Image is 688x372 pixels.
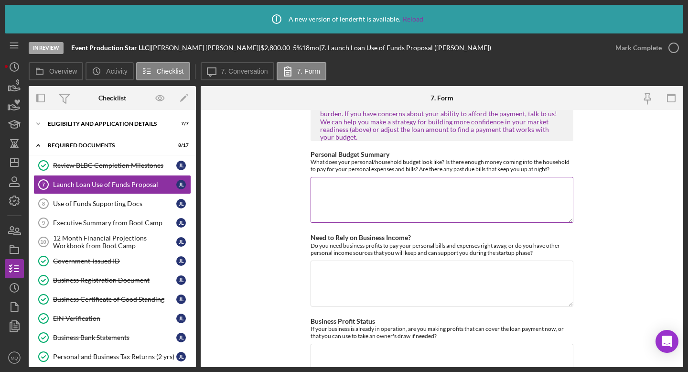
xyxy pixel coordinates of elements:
div: 18 mo [302,44,319,52]
div: Open Intercom Messenger [656,330,678,353]
div: J L [176,314,186,323]
div: 8 / 17 [172,142,189,148]
label: Business Profit Status [311,317,375,325]
label: Activity [106,67,127,75]
div: J L [176,295,186,304]
button: Checklist [136,62,190,80]
div: J L [176,256,186,266]
a: 1012 Month Financial Projections Workbook from Boot CampJL [33,232,191,252]
div: J L [176,180,186,189]
div: J L [176,275,186,285]
a: 8Use of Funds Supporting DocsJL [33,194,191,213]
a: 9Executive Summary from Boot CampJL [33,213,191,232]
a: Business Certificate of Good StandingJL [33,290,191,309]
button: MQ [5,348,24,367]
div: EIN Verification [53,315,176,322]
div: J L [176,352,186,361]
div: What does your personal/household budget look like? Is there enough money coming into the househo... [311,158,573,173]
div: J L [176,161,186,170]
div: $2,800.00 [260,44,293,52]
tspan: 8 [42,201,45,207]
button: 7. Form [277,62,326,80]
label: Need to Rely on Business Income? [311,233,411,241]
tspan: 9 [42,220,45,226]
tspan: 7 [42,182,45,187]
label: 7. Conversation [221,67,268,75]
button: Overview [29,62,83,80]
label: Overview [49,67,77,75]
div: J L [176,333,186,342]
a: Review BLBC Completion MilestonesJL [33,156,191,175]
div: Executive Summary from Boot Camp [53,219,176,227]
div: | 7. Launch Loan Use of Funds Proposal ([PERSON_NAME]) [319,44,491,52]
div: J L [176,237,186,247]
div: Personal and Business Tax Returns (2 yrs) [53,353,176,361]
a: Business Bank StatementsJL [33,328,191,347]
div: 12 Month Financial Projections Workbook from Boot Camp [53,234,176,250]
label: Checklist [157,67,184,75]
tspan: 10 [40,239,46,245]
div: Government-issued ID [53,257,176,265]
div: Business Certificate of Good Standing [53,295,176,303]
div: [PERSON_NAME] [PERSON_NAME] | [151,44,260,52]
button: Activity [86,62,133,80]
div: Business Bank Statements [53,334,176,341]
div: If your business is already in operation, are you making profits that can cover the loan payment ... [311,325,573,339]
button: 7. Conversation [201,62,274,80]
div: Do you need business profits to pay your personal bills and expenses right away, or do you have o... [311,242,573,256]
button: Mark Complete [606,38,683,57]
a: EIN VerificationJL [33,309,191,328]
div: Required Documents [48,142,165,148]
div: A new version of lenderfit is available. [265,7,423,31]
a: 7Launch Loan Use of Funds ProposalJL [33,175,191,194]
label: Personal Budget Summary [311,150,389,158]
label: 7. Form [297,67,320,75]
div: J L [176,218,186,228]
a: Reload [403,15,423,23]
b: Event Production Star LLC [71,44,149,52]
div: Mark Complete [615,38,662,57]
div: Launch Loan Use of Funds Proposal [53,181,176,188]
div: 5 % [293,44,302,52]
a: Business Registration DocumentJL [33,271,191,290]
div: Checklist [98,94,126,102]
div: Use of Funds Supporting Docs [53,200,176,208]
a: Personal and Business Tax Returns (2 yrs)JL [33,347,191,366]
div: J L [176,199,186,208]
div: 7 / 7 [172,121,189,127]
div: | [71,44,151,52]
text: MQ [11,355,18,361]
div: Review BLBC Completion Milestones [53,162,176,169]
div: 7. Form [430,94,453,102]
a: Government-issued IDJL [33,252,191,271]
div: Eligibility and Application Details [48,121,165,127]
div: Business Registration Document [53,276,176,284]
div: In Review [29,42,64,54]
